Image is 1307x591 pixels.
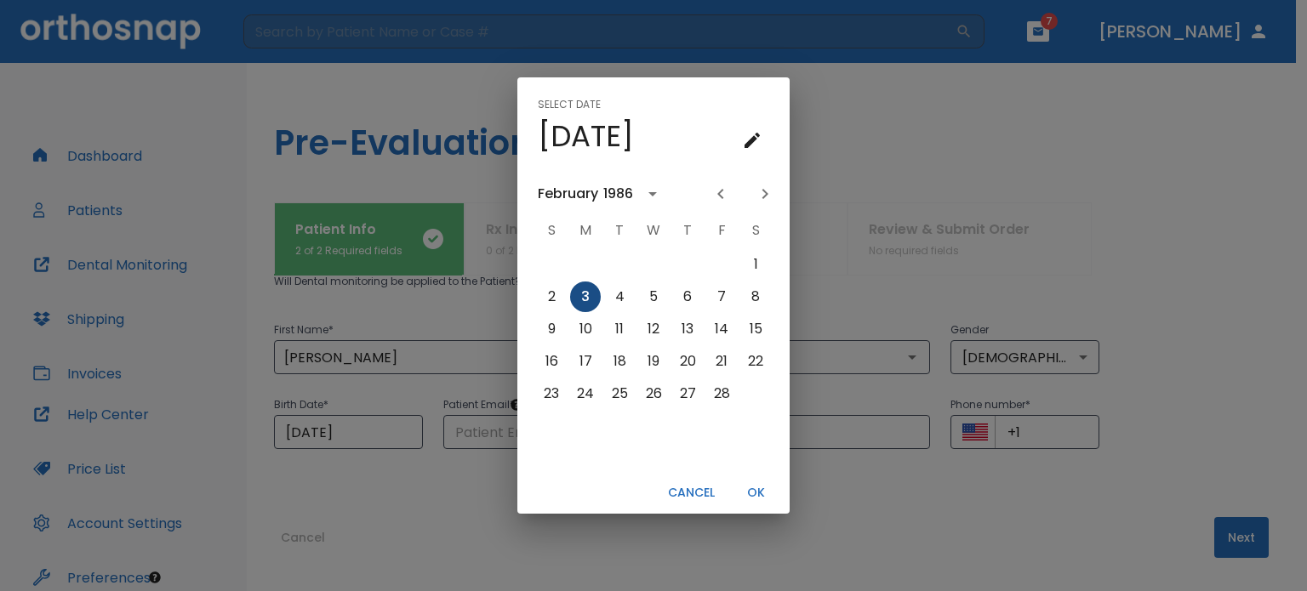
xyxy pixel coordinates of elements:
button: Feb 17, 1986 [570,346,601,377]
button: Feb 9, 1986 [536,314,567,344]
button: Feb 4, 1986 [604,281,635,312]
button: Feb 11, 1986 [604,314,635,344]
button: OK [728,479,783,507]
button: Feb 23, 1986 [536,378,567,409]
div: February [538,184,598,204]
button: Feb 2, 1986 [536,281,567,312]
button: Feb 1, 1986 [740,249,771,280]
button: Feb 16, 1986 [536,346,567,377]
button: Feb 10, 1986 [570,314,601,344]
button: Feb 19, 1986 [638,346,669,377]
button: Feb 14, 1986 [706,314,737,344]
button: Feb 26, 1986 [638,378,669,409]
button: Feb 24, 1986 [570,378,601,409]
h4: [DATE] [538,118,634,154]
span: S [740,213,771,247]
span: T [604,213,635,247]
button: Feb 12, 1986 [638,314,669,344]
button: Feb 7, 1986 [706,281,737,312]
span: S [536,213,567,247]
button: calendar view is open, go to text input view [735,123,769,157]
button: Feb 28, 1986 [706,378,737,409]
button: Feb 22, 1986 [740,346,771,377]
button: Feb 21, 1986 [706,346,737,377]
span: T [672,213,703,247]
button: Feb 15, 1986 [740,314,771,344]
div: 1986 [603,184,633,204]
span: W [638,213,669,247]
button: Feb 6, 1986 [672,281,703,312]
button: Cancel [661,479,722,507]
span: F [706,213,737,247]
button: Feb 3, 1986 [570,281,601,312]
button: Feb 25, 1986 [604,378,635,409]
button: Feb 5, 1986 [638,281,669,312]
span: M [570,213,601,247]
button: Feb 8, 1986 [740,281,771,312]
button: Feb 13, 1986 [672,314,703,344]
button: Previous month [706,179,735,208]
span: Select date [538,91,601,118]
button: Feb 18, 1986 [604,346,635,377]
button: Feb 27, 1986 [672,378,703,409]
button: Feb 20, 1986 [672,346,703,377]
button: calendar view is open, switch to year view [638,179,667,208]
button: Next month [751,179,779,208]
